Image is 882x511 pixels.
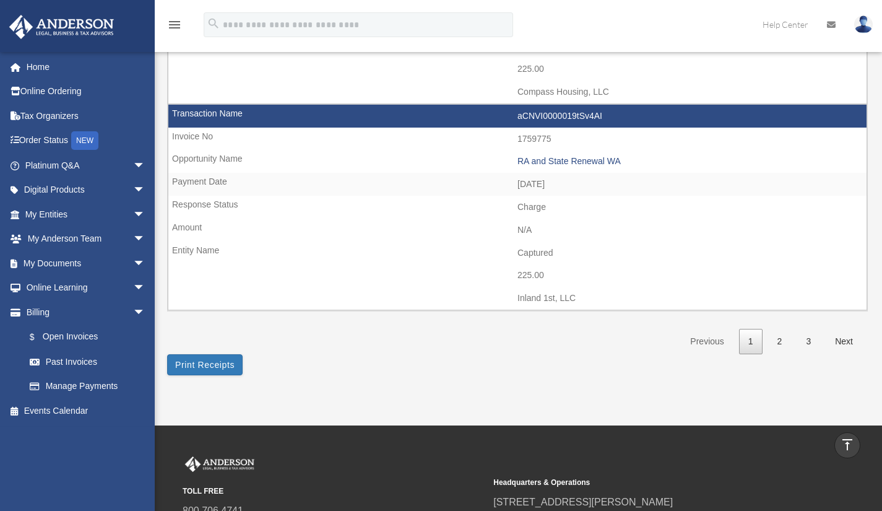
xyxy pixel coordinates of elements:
[133,178,158,203] span: arrow_drop_down
[768,329,792,354] a: 2
[133,300,158,325] span: arrow_drop_down
[183,485,485,498] small: TOLL FREE
[133,227,158,252] span: arrow_drop_down
[168,128,867,151] td: 1759775
[9,103,164,128] a: Tax Organizers
[17,374,164,399] a: Manage Payments
[168,105,867,128] td: aCNVI0000019tSv4AI
[133,153,158,178] span: arrow_drop_down
[17,325,164,350] a: $Open Invoices
[9,276,164,300] a: Online Learningarrow_drop_down
[854,15,873,33] img: User Pic
[9,153,164,178] a: Platinum Q&Aarrow_drop_down
[739,329,763,354] a: 1
[493,476,795,489] small: Headquarters & Operations
[9,202,164,227] a: My Entitiesarrow_drop_down
[9,55,164,79] a: Home
[9,178,164,203] a: Digital Productsarrow_drop_down
[168,219,867,242] td: N/A
[167,354,243,375] button: Print Receipts
[167,22,182,32] a: menu
[168,58,867,81] td: 225.00
[9,251,164,276] a: My Documentsarrow_drop_down
[168,173,867,196] td: [DATE]
[9,227,164,251] a: My Anderson Teamarrow_drop_down
[37,330,43,345] span: $
[168,264,867,287] td: 225.00
[9,128,164,154] a: Order StatusNEW
[168,242,867,265] td: Captured
[9,300,164,325] a: Billingarrow_drop_down
[493,497,673,507] a: [STREET_ADDRESS][PERSON_NAME]
[71,131,98,150] div: NEW
[681,329,733,354] a: Previous
[133,251,158,276] span: arrow_drop_down
[6,15,118,39] img: Anderson Advisors Platinum Portal
[834,432,860,458] a: vertical_align_top
[17,349,158,374] a: Past Invoices
[133,202,158,227] span: arrow_drop_down
[797,329,820,354] a: 3
[9,79,164,104] a: Online Ordering
[826,329,862,354] a: Next
[840,437,855,452] i: vertical_align_top
[168,287,867,310] td: Inland 1st, LLC
[9,398,164,423] a: Events Calendar
[168,196,867,219] td: Charge
[167,17,182,32] i: menu
[207,17,220,30] i: search
[517,156,860,167] div: RA and State Renewal WA
[183,456,257,473] img: Anderson Advisors Platinum Portal
[168,81,867,104] td: Compass Housing, LLC
[133,276,158,301] span: arrow_drop_down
